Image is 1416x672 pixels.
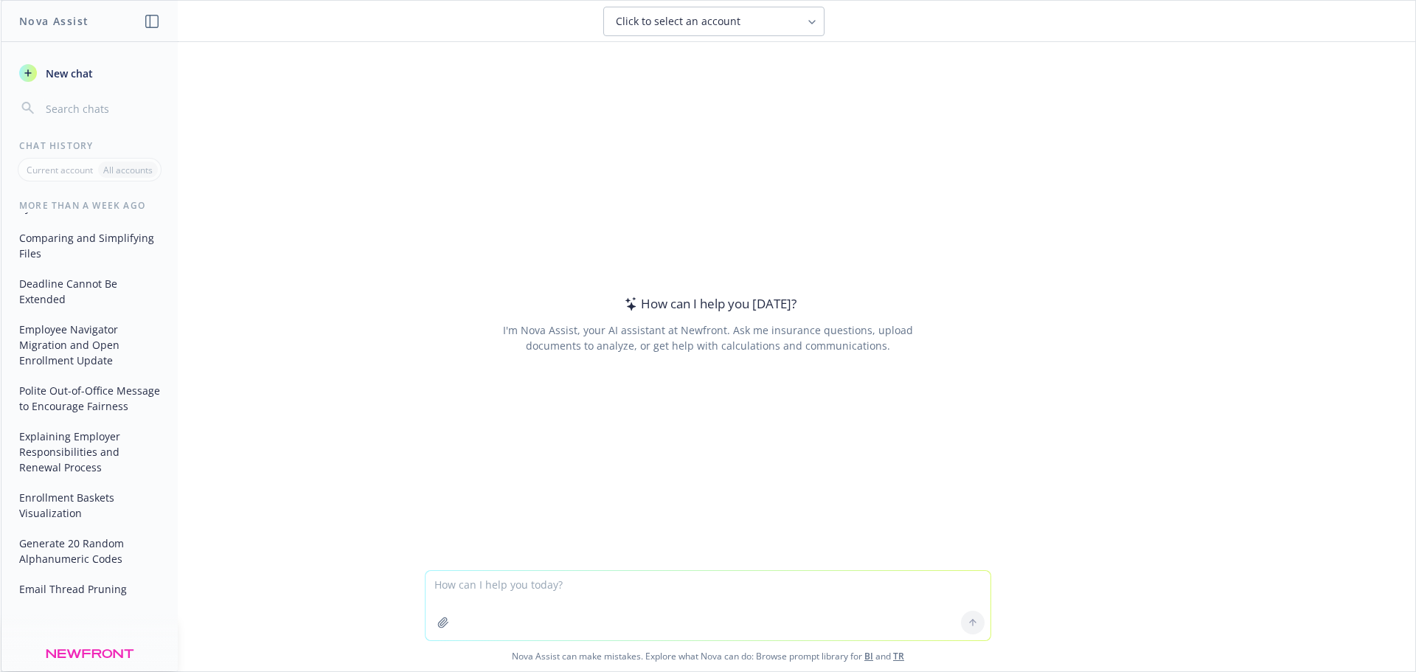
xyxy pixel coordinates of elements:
a: TR [893,650,904,662]
input: Search chats [43,98,160,119]
a: BI [864,650,873,662]
button: Generate 20 Random Alphanumeric Codes [13,531,166,571]
div: Chat History [1,139,178,152]
span: Nova Assist can make mistakes. Explore what Nova can do: Browse prompt library for and [7,641,1409,671]
p: All accounts [103,164,153,176]
div: How can I help you [DATE]? [620,294,796,314]
button: Employee Navigator Migration and Open Enrollment Update [13,317,166,373]
button: Deadline Cannot Be Extended [13,271,166,311]
span: Click to select an account [616,14,740,29]
button: Enrollment Baskets Visualization [13,485,166,525]
button: Polite Out-of-Office Message to Encourage Fairness [13,378,166,418]
button: New chat [13,60,166,86]
p: Current account [27,164,93,176]
button: Email Thread Pruning [13,577,166,601]
div: More than a week ago [1,199,178,212]
button: Explaining Employer Responsibilities and Renewal Process [13,424,166,479]
button: Click to select an account [603,7,825,36]
button: Comparing and Simplifying Files [13,226,166,266]
div: I'm Nova Assist, your AI assistant at Newfront. Ask me insurance questions, upload documents to a... [500,322,915,353]
span: New chat [43,66,93,81]
h1: Nova Assist [19,13,88,29]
